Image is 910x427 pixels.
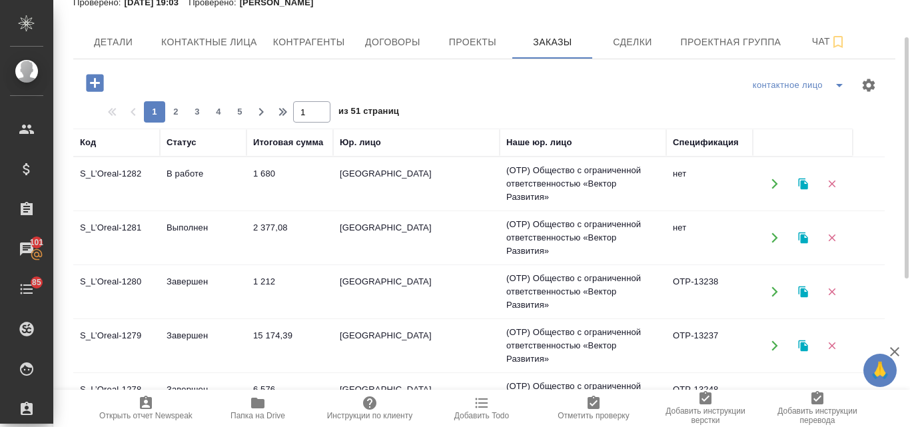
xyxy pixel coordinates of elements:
[340,136,381,149] div: Юр. лицо
[160,214,246,261] td: Выполнен
[246,161,333,207] td: 1 680
[789,278,817,306] button: Клонировать
[246,268,333,315] td: 1 212
[853,69,885,101] span: Настроить таблицу
[658,406,753,425] span: Добавить инструкции верстки
[500,157,666,211] td: (OTP) Общество с ограниченной ответственностью «Вектор Развития»
[73,214,160,261] td: S_L’Oreal-1281
[558,411,629,420] span: Отметить проверку
[666,214,753,261] td: нет
[666,268,753,315] td: OTP-13238
[333,268,500,315] td: [GEOGRAPHIC_DATA]
[500,265,666,318] td: (OTP) Общество с ограниченной ответственностью «Вектор Развития»
[230,411,285,420] span: Папка на Drive
[789,224,817,252] button: Клонировать
[761,390,873,427] button: Добавить инструкции перевода
[789,386,817,414] button: Клонировать
[761,386,788,414] button: Открыть
[77,69,113,97] button: Добавить проект
[818,386,845,414] button: Удалить
[830,34,846,50] svg: Подписаться
[360,34,424,51] span: Договоры
[165,105,187,119] span: 2
[161,34,257,51] span: Контактные лица
[333,161,500,207] td: [GEOGRAPHIC_DATA]
[3,272,50,306] a: 85
[761,278,788,306] button: Открыть
[600,34,664,51] span: Сделки
[769,406,865,425] span: Добавить инструкции перевода
[314,390,426,427] button: Инструкции по клиенту
[869,356,891,384] span: 🙏
[22,236,52,249] span: 101
[440,34,504,51] span: Проекты
[797,33,861,50] span: Чат
[24,276,49,289] span: 85
[818,332,845,360] button: Удалить
[187,105,208,119] span: 3
[73,376,160,423] td: S_L’Oreal-1278
[863,354,897,387] button: 🙏
[500,373,666,426] td: (OTP) Общество с ограниченной ответственностью «Вектор Развития»
[253,136,323,149] div: Итоговая сумма
[666,376,753,423] td: OTP-13248
[506,136,572,149] div: Наше юр. лицо
[160,322,246,369] td: Завершен
[680,34,781,51] span: Проектная группа
[761,332,788,360] button: Открыть
[90,390,202,427] button: Открыть отчет Newspeak
[80,136,96,149] div: Код
[73,268,160,315] td: S_L’Oreal-1280
[160,376,246,423] td: Завершен
[187,101,208,123] button: 3
[208,105,229,119] span: 4
[650,390,761,427] button: Добавить инструкции верстки
[73,322,160,369] td: S_L’Oreal-1279
[818,278,845,306] button: Удалить
[160,268,246,315] td: Завершен
[167,136,197,149] div: Статус
[454,411,509,420] span: Добавить Todo
[229,105,250,119] span: 5
[246,322,333,369] td: 15 174,39
[761,224,788,252] button: Открыть
[3,232,50,266] a: 101
[818,224,845,252] button: Удалить
[749,75,853,96] div: split button
[338,103,399,123] span: из 51 страниц
[500,211,666,264] td: (OTP) Общество с ограниченной ответственностью «Вектор Развития»
[73,161,160,207] td: S_L’Oreal-1282
[165,101,187,123] button: 2
[789,171,817,198] button: Клонировать
[246,214,333,261] td: 2 377,08
[333,322,500,369] td: [GEOGRAPHIC_DATA]
[327,411,413,420] span: Инструкции по клиенту
[673,136,739,149] div: Спецификация
[81,34,145,51] span: Детали
[160,161,246,207] td: В работе
[333,214,500,261] td: [GEOGRAPHIC_DATA]
[273,34,345,51] span: Контрагенты
[666,161,753,207] td: нет
[99,411,193,420] span: Открыть отчет Newspeak
[229,101,250,123] button: 5
[333,376,500,423] td: [GEOGRAPHIC_DATA]
[426,390,538,427] button: Добавить Todo
[208,101,229,123] button: 4
[520,34,584,51] span: Заказы
[500,319,666,372] td: (OTP) Общество с ограниченной ответственностью «Вектор Развития»
[818,171,845,198] button: Удалить
[761,171,788,198] button: Открыть
[538,390,650,427] button: Отметить проверку
[789,332,817,360] button: Клонировать
[246,376,333,423] td: 6 576
[202,390,314,427] button: Папка на Drive
[666,322,753,369] td: OTP-13237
